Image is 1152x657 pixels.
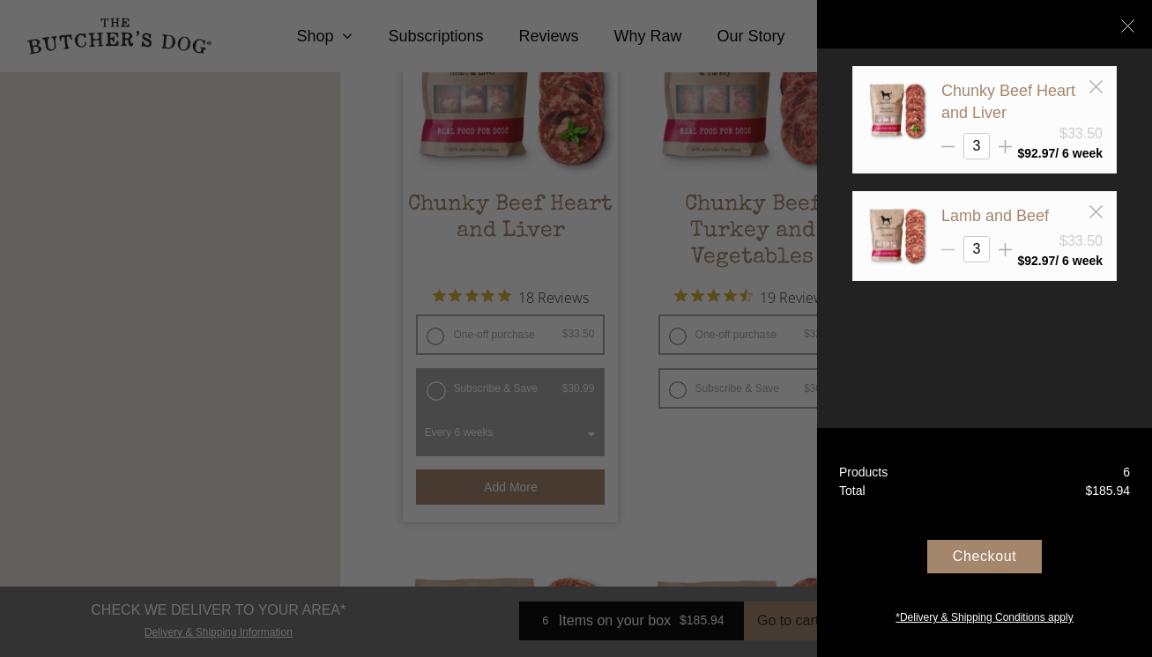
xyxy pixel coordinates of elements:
[927,540,1042,573] div: Checkout
[1017,255,1103,267] div: / 6 week
[866,80,928,142] img: Chunky Beef Heart and Liver
[1017,146,1055,160] bdi: 92.97
[1085,484,1092,498] span: $
[1017,146,1024,160] span: $
[839,463,888,482] div: Products
[1017,147,1103,159] div: / 6 week
[1123,463,1130,482] div: 6
[1059,123,1103,144] div: $33.50
[1085,484,1130,498] bdi: 185.94
[817,428,1152,657] a: Products 6 Total $185.94 Checkout
[1017,254,1055,268] bdi: 92.97
[839,482,866,500] div: Total
[817,605,1152,625] a: *Delivery & Shipping Conditions apply
[1059,231,1103,252] div: $33.50
[941,207,1049,225] a: Lamb and Beef
[866,205,928,267] img: Lamb and Beef
[1017,254,1024,268] span: $
[941,82,1075,122] a: Chunky Beef Heart and Liver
